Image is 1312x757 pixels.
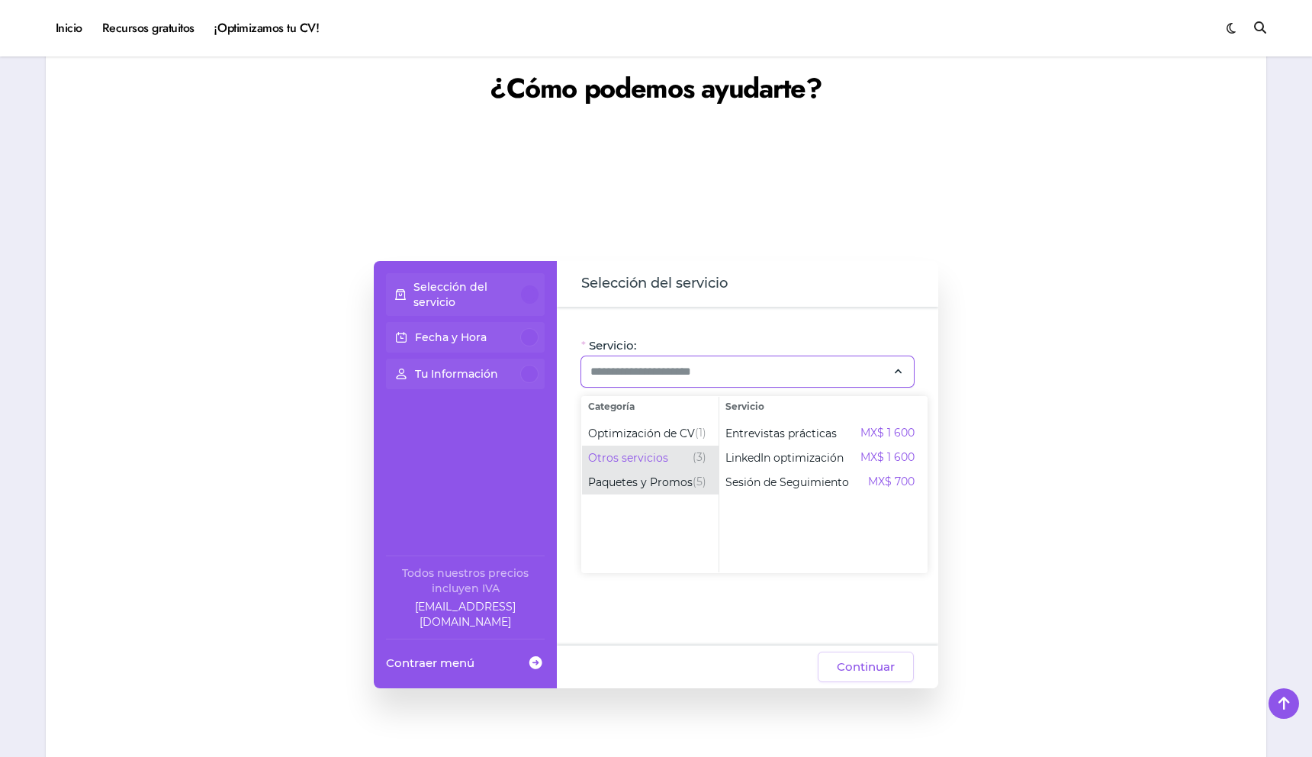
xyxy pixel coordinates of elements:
div: Selecciona el servicio [581,396,928,573]
span: Selección del servicio [581,273,728,295]
span: (5) [693,473,706,491]
h2: ¿Cómo podemos ayudarte? [61,69,1251,107]
span: (3) [693,449,706,467]
div: Todos nuestros precios incluyen IVA [386,565,545,596]
a: ¡Optimizamos tu CV! [204,8,329,49]
a: Company email: ayuda@elhadadelasvacantes.com [386,599,545,630]
span: (1) [695,424,706,443]
span: LinkedIn optimización [725,450,844,465]
p: Selección del servicio [413,279,522,310]
a: Inicio [46,8,92,49]
span: Otros servicios [588,450,668,465]
a: Recursos gratuitos [92,8,204,49]
span: MX$ 1 600 [860,424,915,443]
p: Fecha y Hora [415,330,487,345]
span: Continuar [837,658,895,676]
span: Servicio [719,397,927,417]
span: Paquetes y Promos [588,475,693,490]
span: Contraer menú [386,655,474,671]
span: Optimización de CV [588,426,695,441]
p: Tu Información [415,366,498,382]
span: Categoría [582,397,719,417]
span: Entrevistas prácticas [725,426,837,441]
span: Sesión de Seguimiento [725,475,849,490]
span: MX$ 700 [868,473,915,491]
span: MX$ 1 600 [860,449,915,467]
span: Servicio: [589,338,636,353]
button: Continuar [818,652,914,682]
